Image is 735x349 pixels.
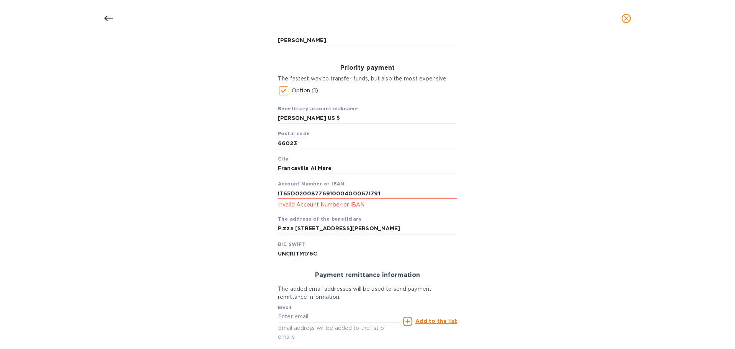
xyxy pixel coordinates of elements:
[278,272,457,279] h3: Payment remittance information
[415,318,457,324] u: Add to the list
[278,200,457,209] p: Invalid Account Number or IBAN
[278,305,291,310] label: Email
[278,113,457,124] input: Beneficiary account nickname
[278,241,305,247] b: BIC SWIFT
[278,188,457,199] input: Account Number or IBAN
[278,324,400,341] p: Email address will be added to the list of emails
[278,181,345,187] b: Account Number or IBAN
[278,138,457,149] input: Postal code
[278,216,361,222] b: The address of the beneficiary
[278,163,457,174] input: City
[278,311,400,323] input: Enter email
[278,75,457,83] p: The fastest way to transfer funds, but also the most expensive
[617,9,635,28] button: close
[278,248,457,260] input: BIC SWIFT
[278,223,457,234] input: The address of the beneficiary
[278,131,310,136] b: Postal code
[278,285,457,301] p: The added email addresses will be used to send payment remittance information.
[278,106,358,111] b: Beneficiary account nickname
[292,87,318,95] p: Option (1)
[278,156,289,162] b: City
[278,64,457,72] h3: Priority payment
